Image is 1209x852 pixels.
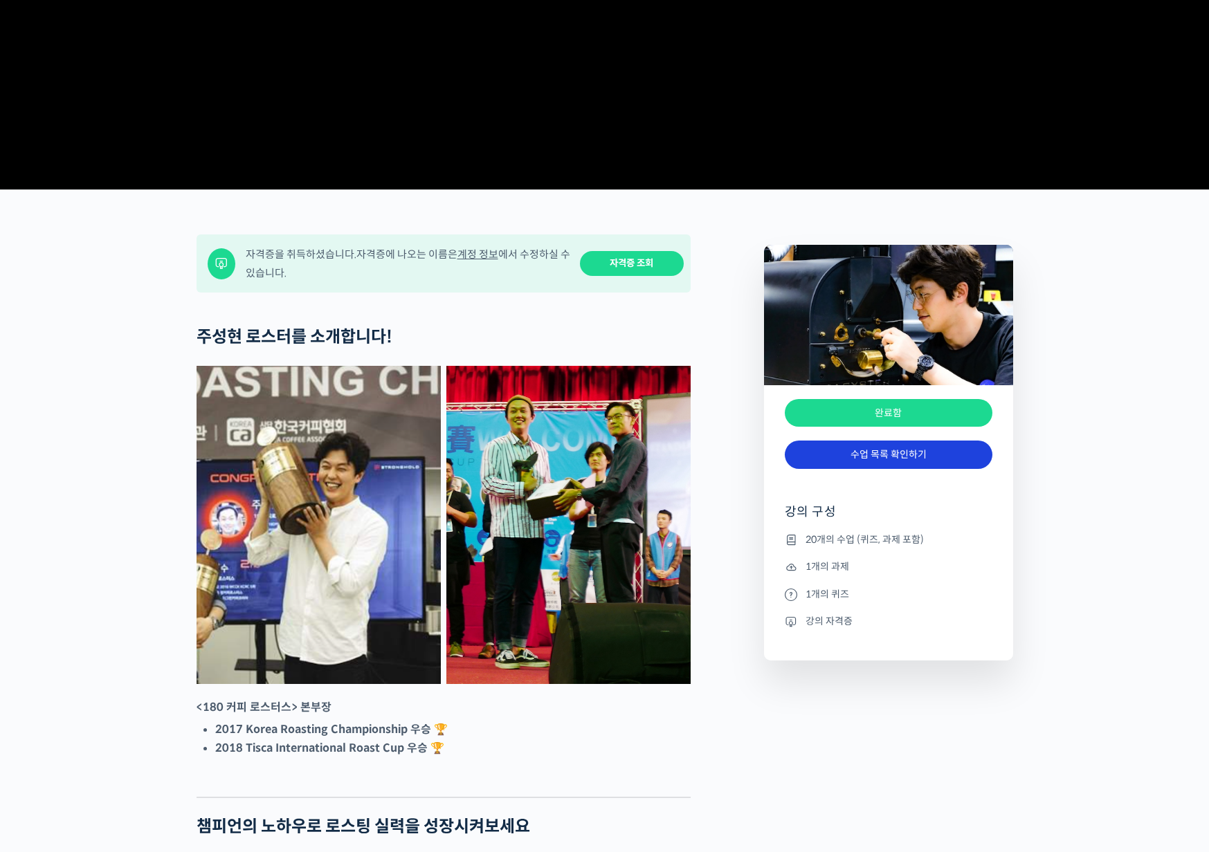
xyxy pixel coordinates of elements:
strong: 챔피언의 노하우로 로스팅 실력을 성장시켜보세요 [197,816,530,837]
a: 홈 [4,438,91,473]
span: 대화 [127,460,143,471]
h4: 강의 구성 [785,503,992,531]
a: 대화 [91,438,179,473]
strong: 2018 Tisca International Roast Cup 우승 🏆 [215,741,444,755]
span: 설정 [214,459,230,470]
div: 자격증을 취득하셨습니다. 자격증에 나오는 이름은 에서 수정하실 수 있습니다. [246,245,571,282]
a: 계정 정보 [457,248,498,261]
strong: 주성현 로스터를 소개합니다! [197,326,392,347]
div: 완료함 [785,399,992,427]
li: 강의 자격증 [785,613,992,629]
li: 1개의 퀴즈 [785,586,992,602]
strong: 2017 Korea Roasting Championship 우승 🏆 [215,722,448,737]
li: 1개의 과제 [785,559,992,575]
span: 홈 [44,459,52,470]
a: 설정 [179,438,266,473]
a: 수업 목록 확인하기 [785,441,992,469]
strong: <180 커피 로스터스> 본부장 [197,700,331,714]
li: 20개의 수업 (퀴즈, 과제 포함) [785,531,992,548]
a: 자격증 조회 [580,251,684,277]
